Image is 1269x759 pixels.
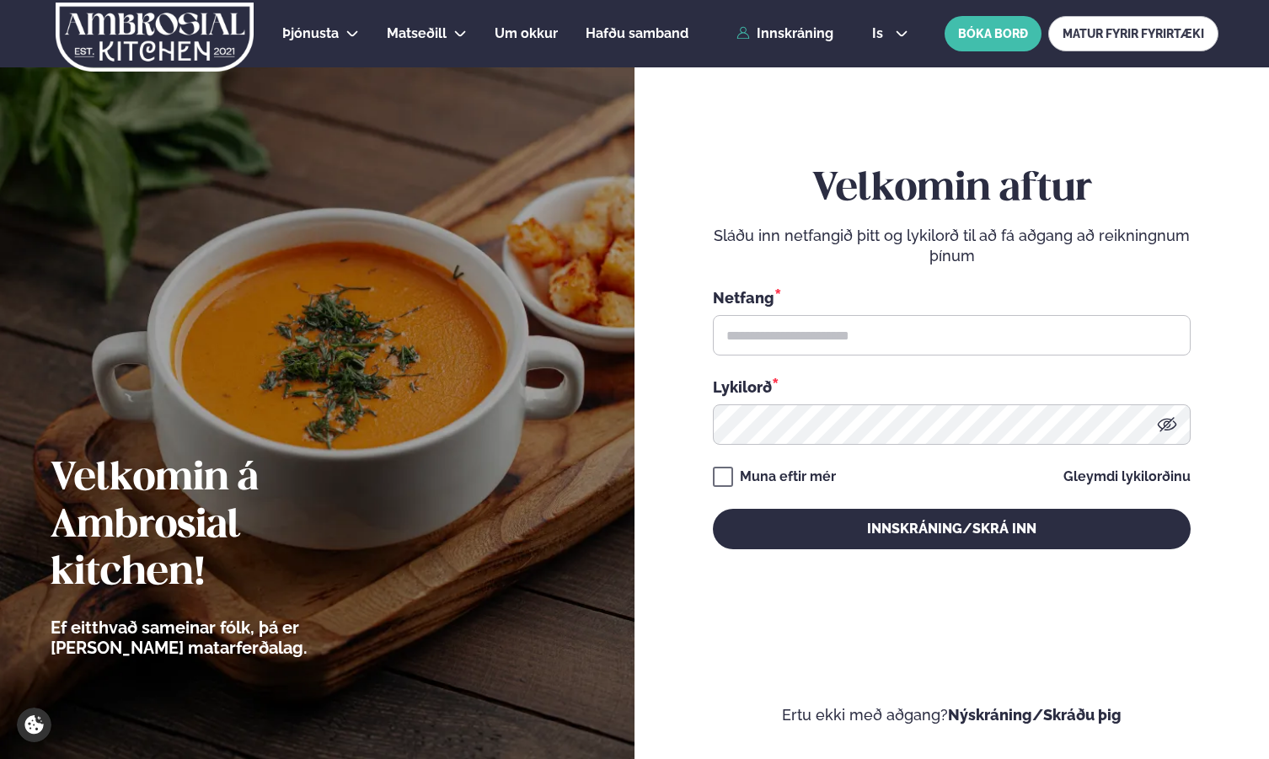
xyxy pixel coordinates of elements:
div: Lykilorð [713,376,1191,398]
div: Netfang [713,286,1191,308]
span: Þjónusta [282,25,339,41]
img: logo [54,3,255,72]
a: Nýskráning/Skráðu þig [948,706,1122,724]
a: Matseðill [387,24,447,44]
p: Ertu ekki með aðgang? [685,705,1218,725]
a: Innskráning [736,26,833,41]
a: Hafðu samband [586,24,688,44]
span: Matseðill [387,25,447,41]
button: BÓKA BORÐ [945,16,1041,51]
a: Þjónusta [282,24,339,44]
p: Ef eitthvað sameinar fólk, þá er [PERSON_NAME] matarferðalag. [51,617,400,658]
a: Cookie settings [17,708,51,742]
span: is [872,27,888,40]
span: Hafðu samband [586,25,688,41]
span: Um okkur [495,25,558,41]
a: Gleymdi lykilorðinu [1063,470,1191,484]
h2: Velkomin á Ambrosial kitchen! [51,456,400,597]
p: Sláðu inn netfangið þitt og lykilorð til að fá aðgang að reikningnum þínum [713,226,1191,266]
a: MATUR FYRIR FYRIRTÆKI [1048,16,1218,51]
a: Um okkur [495,24,558,44]
h2: Velkomin aftur [713,166,1191,213]
button: is [859,27,922,40]
button: Innskráning/Skrá inn [713,509,1191,549]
